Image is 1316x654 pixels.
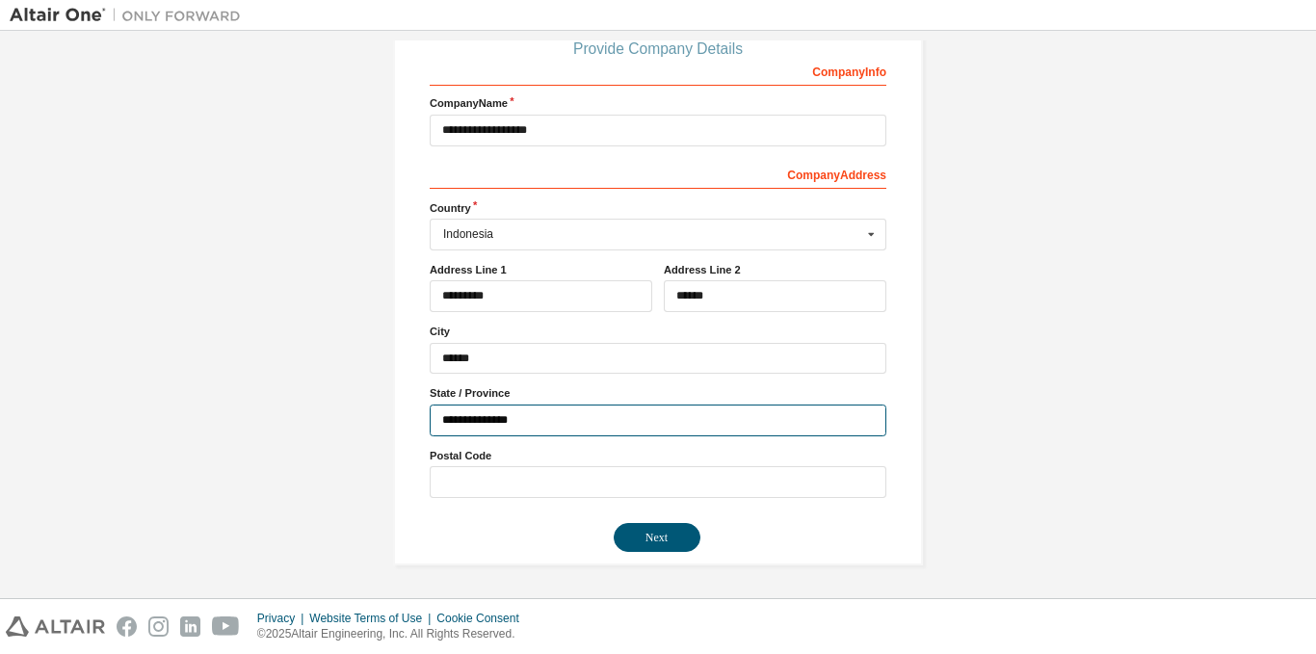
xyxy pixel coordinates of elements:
[430,385,886,401] label: State / Province
[430,448,886,463] label: Postal Code
[10,6,250,25] img: Altair One
[430,200,886,216] label: Country
[430,43,886,55] div: Provide Company Details
[6,616,105,637] img: altair_logo.svg
[443,228,862,240] div: Indonesia
[664,262,886,277] label: Address Line 2
[117,616,137,637] img: facebook.svg
[180,616,200,637] img: linkedin.svg
[614,523,700,552] button: Next
[430,324,886,339] label: City
[430,262,652,277] label: Address Line 1
[309,611,436,626] div: Website Terms of Use
[212,616,240,637] img: youtube.svg
[148,616,169,637] img: instagram.svg
[436,611,530,626] div: Cookie Consent
[430,55,886,86] div: Company Info
[257,611,309,626] div: Privacy
[430,158,886,189] div: Company Address
[257,626,531,642] p: © 2025 Altair Engineering, Inc. All Rights Reserved.
[430,95,886,111] label: Company Name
